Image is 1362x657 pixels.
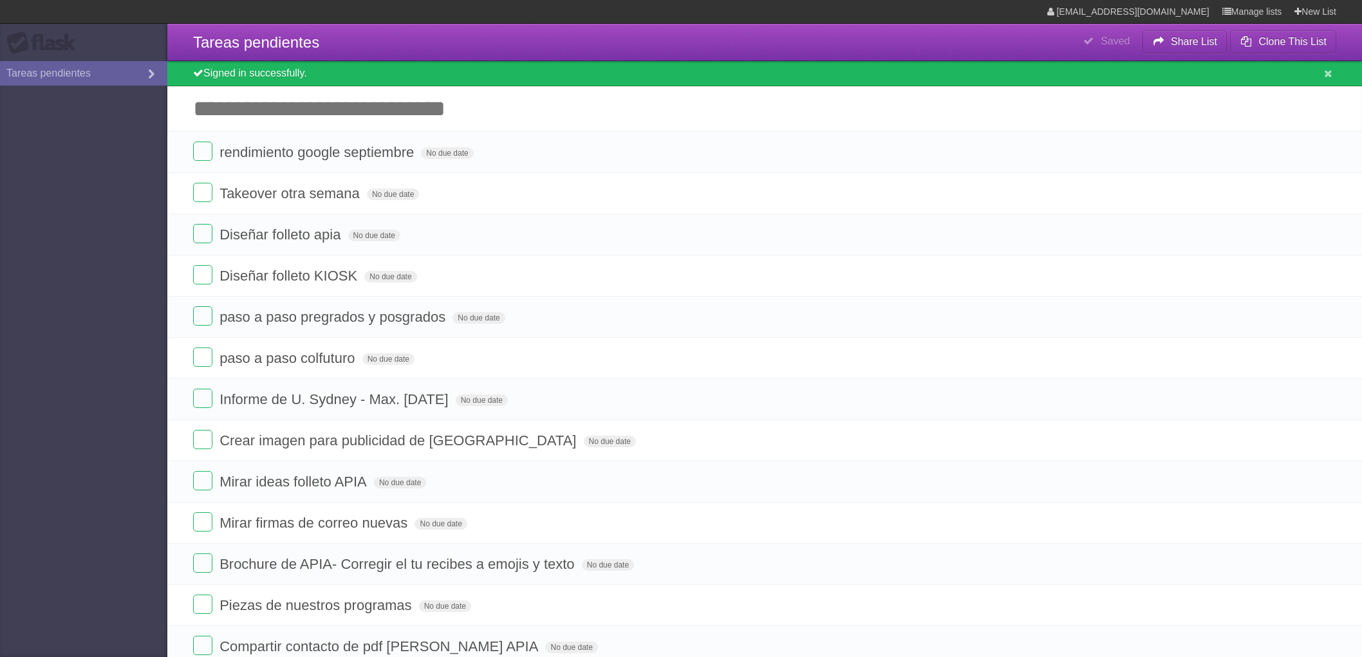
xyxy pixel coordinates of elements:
[193,224,212,243] label: Done
[1258,36,1327,47] b: Clone This List
[374,477,426,488] span: No due date
[193,553,212,573] label: Done
[1171,36,1217,47] b: Share List
[415,518,467,530] span: No due date
[219,350,358,366] span: paso a paso colfuturo
[1143,30,1227,53] button: Share List
[219,474,370,490] span: Mirar ideas folleto APIA
[219,597,415,613] span: Piezas de nuestros programas
[193,636,212,655] label: Done
[582,559,634,571] span: No due date
[219,309,449,325] span: paso a paso pregrados y posgrados
[219,144,417,160] span: rendimiento google septiembre
[219,391,451,407] span: Informe de U. Sydney - Max. [DATE]
[193,430,212,449] label: Done
[193,595,212,614] label: Done
[219,227,344,243] span: Diseñar folleto apia
[219,556,577,572] span: Brochure de APIA- Corregir el tu recibes a emojis y texto
[193,306,212,326] label: Done
[452,312,505,324] span: No due date
[545,642,597,653] span: No due date
[584,436,636,447] span: No due date
[219,515,411,531] span: Mirar firmas de correo nuevas
[219,638,541,654] span: Compartir contacto de pdf [PERSON_NAME] APIA
[348,230,400,241] span: No due date
[6,32,84,55] div: Flask
[193,512,212,532] label: Done
[367,189,419,200] span: No due date
[167,61,1362,86] div: Signed in successfully.
[364,271,416,282] span: No due date
[421,147,473,159] span: No due date
[193,33,319,51] span: Tareas pendientes
[1101,35,1130,46] b: Saved
[219,432,579,449] span: Crear imagen para publicidad de [GEOGRAPHIC_DATA]
[193,142,212,161] label: Done
[219,185,363,201] span: Takeover otra semana
[419,600,471,612] span: No due date
[193,389,212,408] label: Done
[193,183,212,202] label: Done
[193,265,212,284] label: Done
[1230,30,1336,53] button: Clone This List
[193,347,212,367] label: Done
[193,471,212,490] label: Done
[362,353,415,365] span: No due date
[456,394,508,406] span: No due date
[219,268,360,284] span: Diseñar folleto KIOSK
